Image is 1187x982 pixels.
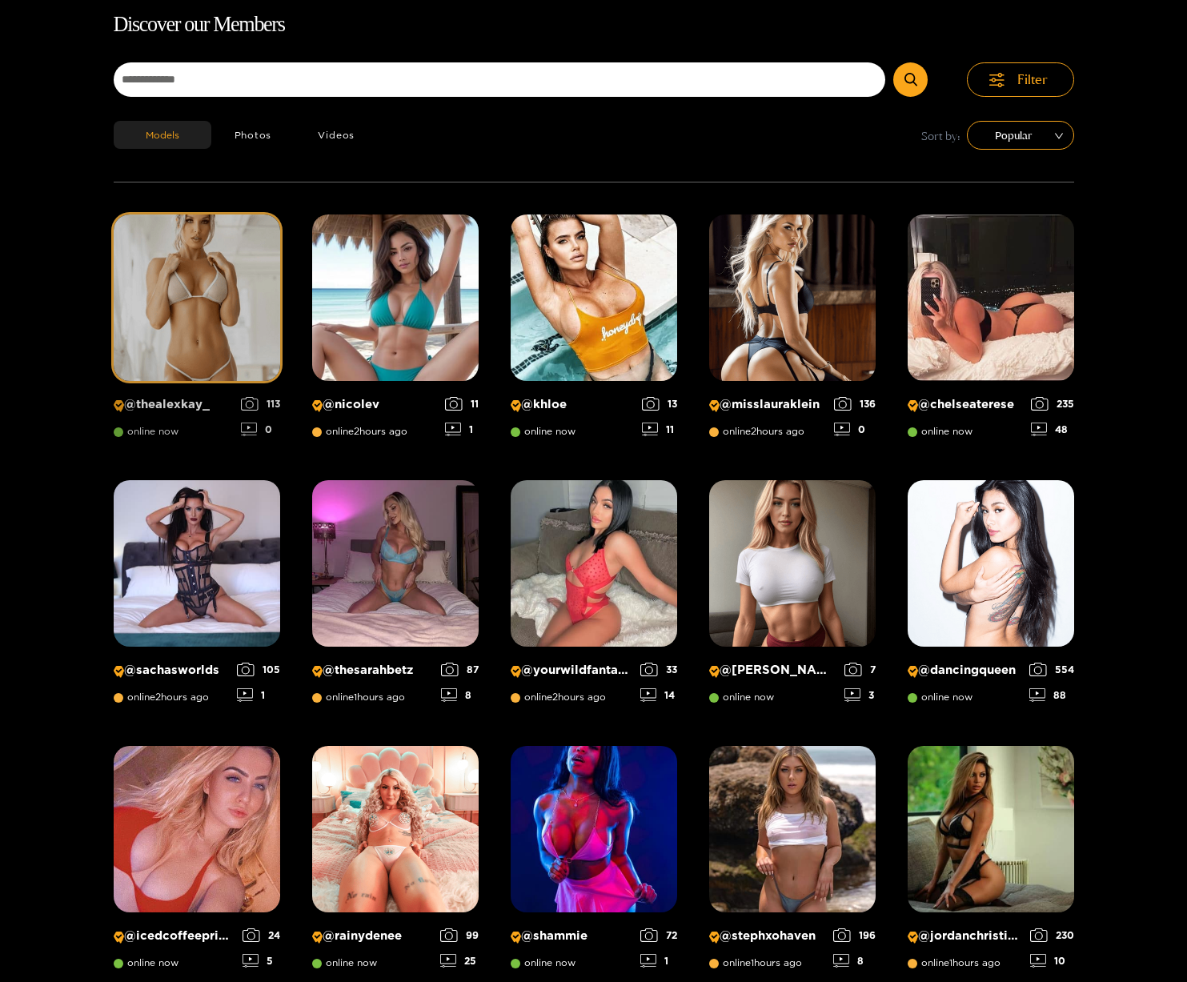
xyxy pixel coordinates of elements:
div: 8 [441,688,479,702]
div: 33 [640,663,677,676]
p: @ yourwildfantasyy69 [511,663,632,678]
img: Creator Profile Image: sachasworlds [114,480,280,647]
a: Creator Profile Image: misslauraklein@misslaurakleinonline2hours ago1360 [709,214,876,448]
img: Creator Profile Image: stephxohaven [709,746,876,912]
div: 1 [445,423,479,436]
div: 87 [441,663,479,676]
p: @ jordanchristine_15 [908,928,1022,944]
img: Creator Profile Image: icedcoffeeprincess [114,746,280,912]
div: 7 [844,663,876,676]
img: Creator Profile Image: nicolev [312,214,479,381]
div: 1 [237,688,280,702]
span: online 2 hours ago [114,691,209,703]
div: 1 [640,954,677,968]
a: Creator Profile Image: nicolev@nicolevonline2hours ago111 [312,214,479,448]
img: Creator Profile Image: chelseaterese [908,214,1074,381]
span: online 2 hours ago [709,426,804,437]
div: 99 [440,928,479,942]
a: Creator Profile Image: sachasworlds@sachasworldsonline2hours ago1051 [114,480,280,714]
span: online 2 hours ago [312,426,407,437]
a: Creator Profile Image: michelle@[PERSON_NAME]online now73 [709,480,876,714]
div: 8 [833,954,876,968]
div: 235 [1031,397,1074,411]
div: 72 [640,928,677,942]
p: @ nicolev [312,397,437,412]
div: 11 [642,423,677,436]
div: 13 [642,397,677,411]
p: @ thesarahbetz [312,663,433,678]
p: @ thealexkay_ [114,397,233,412]
span: online 1 hours ago [312,691,405,703]
div: 136 [834,397,876,411]
div: 5 [243,954,280,968]
span: online now [312,957,377,968]
div: sort [967,121,1074,150]
div: 10 [1030,954,1074,968]
span: online now [511,426,575,437]
span: Popular [979,123,1062,147]
div: 25 [440,954,479,968]
div: 11 [445,397,479,411]
div: 196 [833,928,876,942]
span: online now [114,426,178,437]
img: Creator Profile Image: rainydenee [312,746,479,912]
span: online now [114,957,178,968]
span: online now [511,957,575,968]
div: 24 [243,928,280,942]
a: Creator Profile Image: chelseaterese@chelseatereseonline now23548 [908,214,1074,448]
span: online 2 hours ago [511,691,606,703]
div: 0 [241,423,280,436]
a: Creator Profile Image: khloe@khloeonline now1311 [511,214,677,448]
h1: Discover our Members [114,8,1074,42]
div: 14 [640,688,677,702]
span: online 1 hours ago [908,957,1001,968]
div: 554 [1029,663,1074,676]
button: Filter [967,62,1074,97]
a: Creator Profile Image: thesarahbetz@thesarahbetzonline1hours ago878 [312,480,479,714]
span: online 1 hours ago [709,957,802,968]
img: Creator Profile Image: misslauraklein [709,214,876,381]
div: 0 [834,423,876,436]
p: @ [PERSON_NAME] [709,663,836,678]
div: 88 [1029,688,1074,702]
img: Creator Profile Image: yourwildfantasyy69 [511,480,677,647]
span: online now [908,691,972,703]
button: Photos [211,121,295,149]
span: online now [908,426,972,437]
button: Submit Search [893,62,928,97]
div: 48 [1031,423,1074,436]
img: Creator Profile Image: jordanchristine_15 [908,746,1074,912]
span: online now [709,691,774,703]
a: Creator Profile Image: rainydenee@rainydeneeonline now9925 [312,746,479,980]
a: Creator Profile Image: yourwildfantasyy69@yourwildfantasyy69online2hours ago3314 [511,480,677,714]
p: @ icedcoffeeprincess [114,928,235,944]
p: @ stephxohaven [709,928,825,944]
img: Creator Profile Image: dancingqueen [908,480,1074,647]
span: Sort by: [921,126,960,145]
a: Creator Profile Image: stephxohaven@stephxohavenonline1hours ago1968 [709,746,876,980]
img: Creator Profile Image: michelle [709,480,876,647]
p: @ misslauraklein [709,397,826,412]
img: Creator Profile Image: thealexkay_ [114,214,280,381]
p: @ chelseaterese [908,397,1023,412]
span: Filter [1017,70,1048,89]
img: Creator Profile Image: thesarahbetz [312,480,479,647]
p: @ sachasworlds [114,663,229,678]
div: 230 [1030,928,1074,942]
a: Creator Profile Image: shammie@shammieonline now721 [511,746,677,980]
a: Creator Profile Image: dancingqueen@dancingqueenonline now55488 [908,480,1074,714]
a: Creator Profile Image: thealexkay_@thealexkay_online now1130 [114,214,280,448]
button: Videos [295,121,378,149]
p: @ rainydenee [312,928,432,944]
a: Creator Profile Image: jordanchristine_15@jordanchristine_15online1hours ago23010 [908,746,1074,980]
div: 105 [237,663,280,676]
div: 3 [844,688,876,702]
button: Models [114,121,211,149]
p: @ dancingqueen [908,663,1021,678]
p: @ shammie [511,928,632,944]
img: Creator Profile Image: khloe [511,214,677,381]
div: 113 [241,397,280,411]
img: Creator Profile Image: shammie [511,746,677,912]
p: @ khloe [511,397,634,412]
a: Creator Profile Image: icedcoffeeprincess@icedcoffeeprincessonline now245 [114,746,280,980]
